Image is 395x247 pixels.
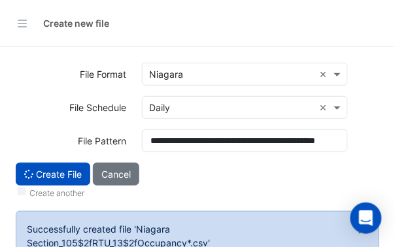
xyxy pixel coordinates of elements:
button: Cancel [93,163,139,186]
label: File Pattern [78,129,126,152]
button: Close [349,212,379,247]
span: Clear [320,101,331,114]
label: File Format [80,63,126,86]
label: Create another [29,188,84,199]
span: Clear [320,67,331,81]
button: Create File [16,163,90,186]
div: Open Intercom Messenger [351,203,382,234]
div: Create new file [43,16,109,30]
label: File Schedule [69,96,126,119]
